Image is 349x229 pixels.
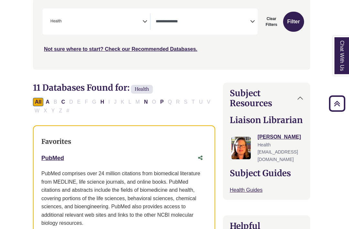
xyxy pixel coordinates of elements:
textarea: Search [156,19,250,25]
a: PubMed [41,155,64,161]
button: Clear Filters [261,12,281,32]
button: Share this database [194,152,207,164]
span: Health [131,85,153,94]
p: PubMed comprises over 24 million citations from biomedical literature from MEDLINE, life science ... [41,169,207,227]
a: Back to Top [327,99,347,108]
textarea: Search [63,19,66,25]
button: Subject Resources [223,83,310,113]
span: Health [258,142,270,147]
button: All [33,98,43,106]
div: Alpha-list to filter by first letter of database name [33,99,213,113]
a: Not sure where to start? Check our Recommended Databases. [44,46,197,52]
button: Filter Results A [44,98,51,106]
button: Filter Results P [158,98,166,106]
span: 11 Databases Found for: [33,82,130,93]
span: [EMAIL_ADDRESS][DOMAIN_NAME] [258,149,298,162]
a: Health Guides [230,187,262,193]
a: [PERSON_NAME] [258,134,301,140]
h2: Subject Guides [230,168,303,178]
img: Jessica Moore [231,137,251,159]
li: Health [48,18,62,24]
button: Filter Results N [142,98,150,106]
h2: Liaison Librarian [230,115,303,125]
button: Submit for Search Results [283,12,304,32]
button: Filter Results H [99,98,106,106]
span: Health [50,18,62,24]
button: Filter Results C [59,98,67,106]
h3: Favorites [41,138,207,145]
